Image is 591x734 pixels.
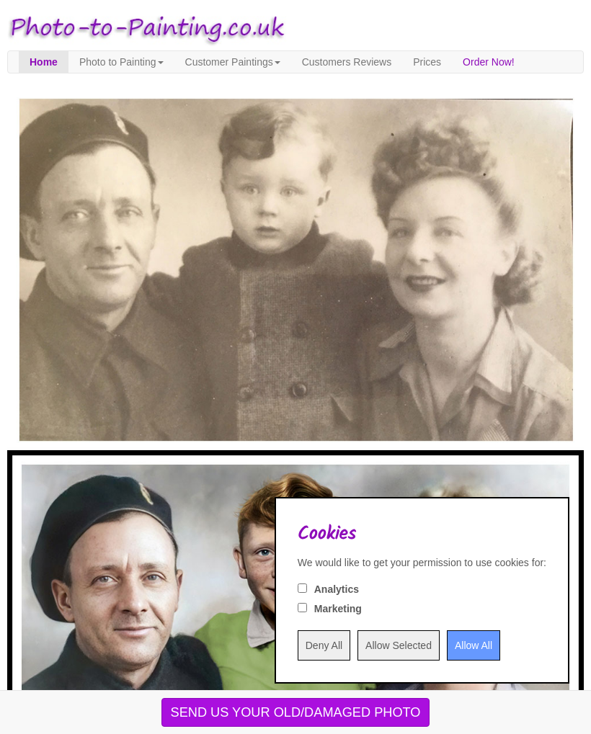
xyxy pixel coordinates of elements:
[298,524,546,545] h2: Cookies
[314,582,359,596] label: Analytics
[357,630,440,661] input: Allow Selected
[161,698,430,727] button: SEND US YOUR OLD/DAMAGED PHOTO
[291,51,402,73] a: Customers Reviews
[298,555,546,570] div: We would like to get your permission to use cookies for:
[68,51,174,73] a: Photo to Painting
[452,51,525,73] a: Order Now!
[19,51,68,73] a: Home
[447,630,500,661] input: Allow All
[298,630,350,661] input: Deny All
[402,51,452,73] a: Prices
[174,51,291,73] a: Customer Paintings
[314,601,362,616] label: Marketing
